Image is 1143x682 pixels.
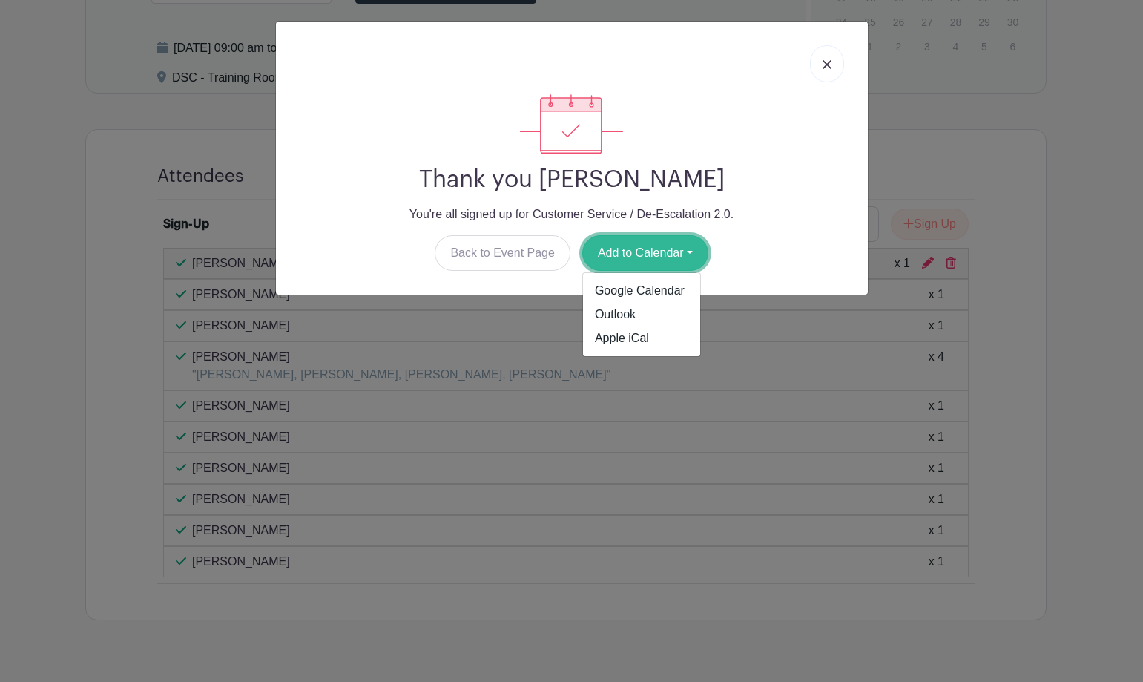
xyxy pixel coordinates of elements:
p: You're all signed up for Customer Service / De-Escalation 2.0. [288,206,856,223]
a: Google Calendar [583,279,700,303]
img: signup_complete-c468d5dda3e2740ee63a24cb0ba0d3ce5d8a4ecd24259e683200fb1569d990c8.svg [520,94,622,154]
a: Back to Event Page [435,235,570,271]
img: close_button-5f87c8562297e5c2d7936805f587ecaba9071eb48480494691a3f1689db116b3.svg [823,60,831,69]
a: Apple iCal [583,327,700,350]
button: Add to Calendar [582,235,708,271]
a: Outlook [583,303,700,327]
h2: Thank you [PERSON_NAME] [288,165,856,194]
